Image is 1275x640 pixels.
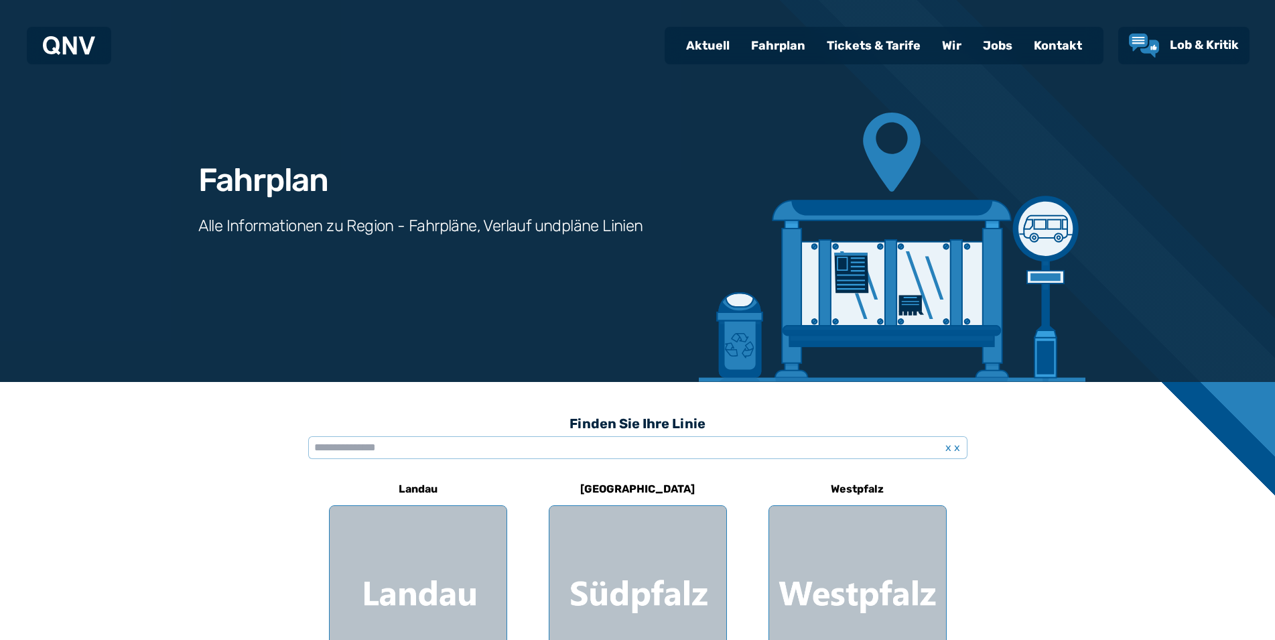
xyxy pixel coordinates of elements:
span: x x [943,440,962,456]
h6: Westpfalz [825,478,889,500]
a: QNV Logo [43,32,95,59]
h3: Finden Sie Ihre Linie [308,409,967,438]
a: Kontakt [1023,28,1093,63]
a: Jobs [972,28,1023,63]
h6: [GEOGRAPHIC_DATA] [575,478,700,500]
a: Fahrplan [740,28,816,63]
a: Wir [931,28,972,63]
a: Tickets & Tarife [816,28,931,63]
h6: Landau [393,478,443,500]
a: Aktuell [675,28,740,63]
a: Lob & Kritik [1129,34,1239,58]
span: Lob & Kritik [1170,38,1239,52]
img: QNV Logo [43,36,95,55]
h3: Alle Informationen zu Region - Fahrpläne, Verlauf undpläne Linien [198,215,643,237]
h1: Fahrplan [198,164,328,196]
